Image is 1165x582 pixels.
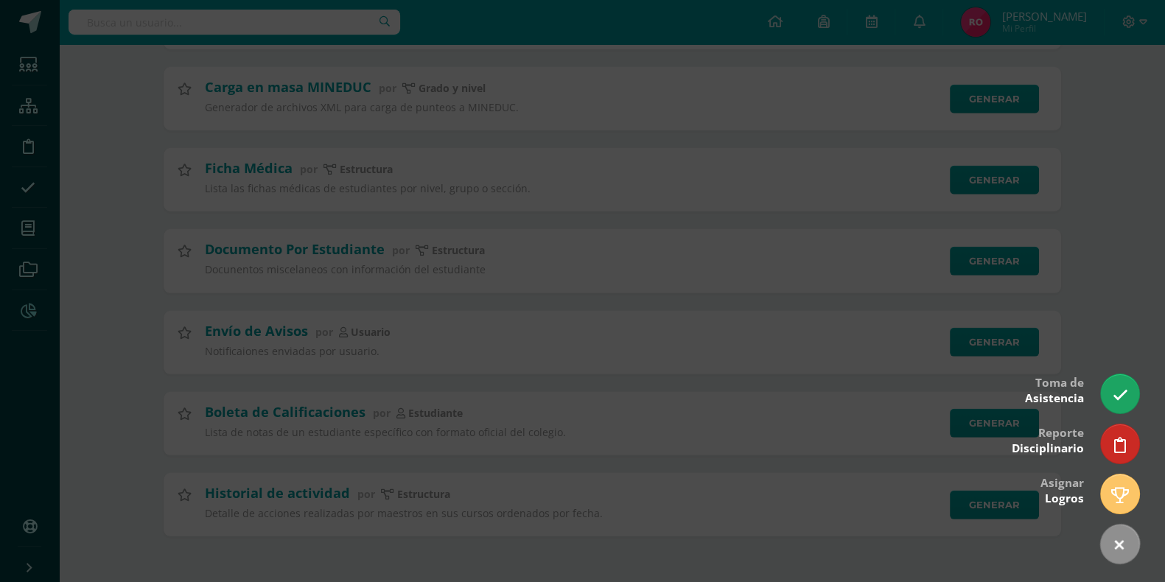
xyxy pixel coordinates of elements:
span: Logros [1045,491,1084,506]
span: Asistencia [1025,390,1084,406]
span: Disciplinario [1012,441,1084,456]
div: Toma de [1025,365,1084,413]
div: Asignar [1040,466,1084,513]
div: Reporte [1012,416,1084,463]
